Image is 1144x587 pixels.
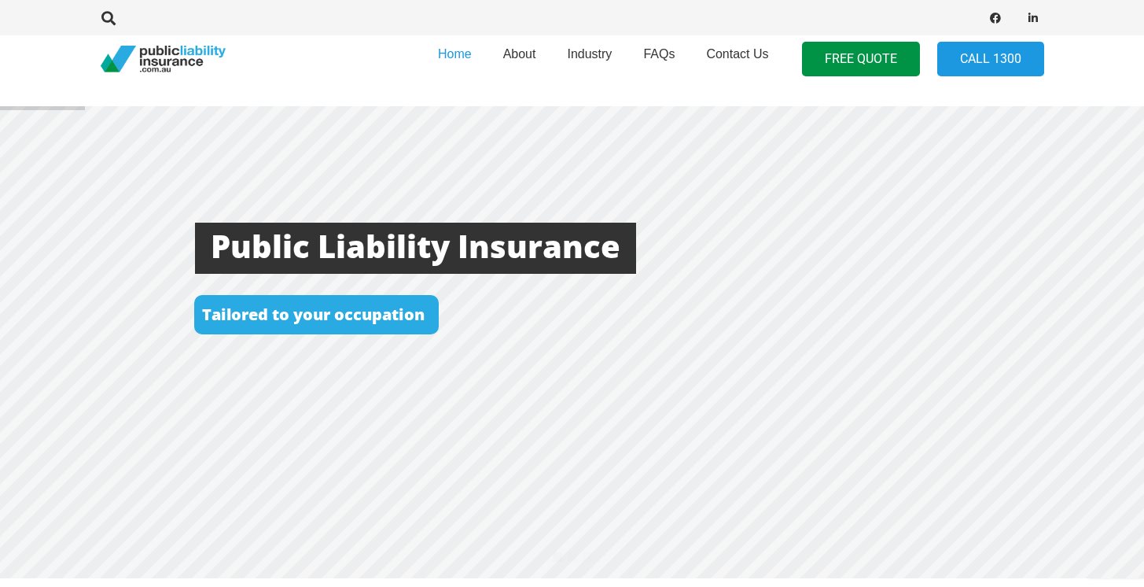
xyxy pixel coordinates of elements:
[503,47,536,61] span: About
[706,47,768,61] span: Contact Us
[802,42,920,77] a: FREE QUOTE
[1022,7,1044,29] a: LinkedIn
[551,31,627,87] a: Industry
[643,47,675,61] span: FAQs
[101,46,226,73] a: pli_logotransparent
[937,42,1044,77] a: Call 1300
[438,47,472,61] span: Home
[984,7,1006,29] a: Facebook
[567,47,612,61] span: Industry
[94,11,125,25] a: Search
[690,31,784,87] a: Contact Us
[487,31,552,87] a: About
[422,31,487,87] a: Home
[627,31,690,87] a: FAQs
